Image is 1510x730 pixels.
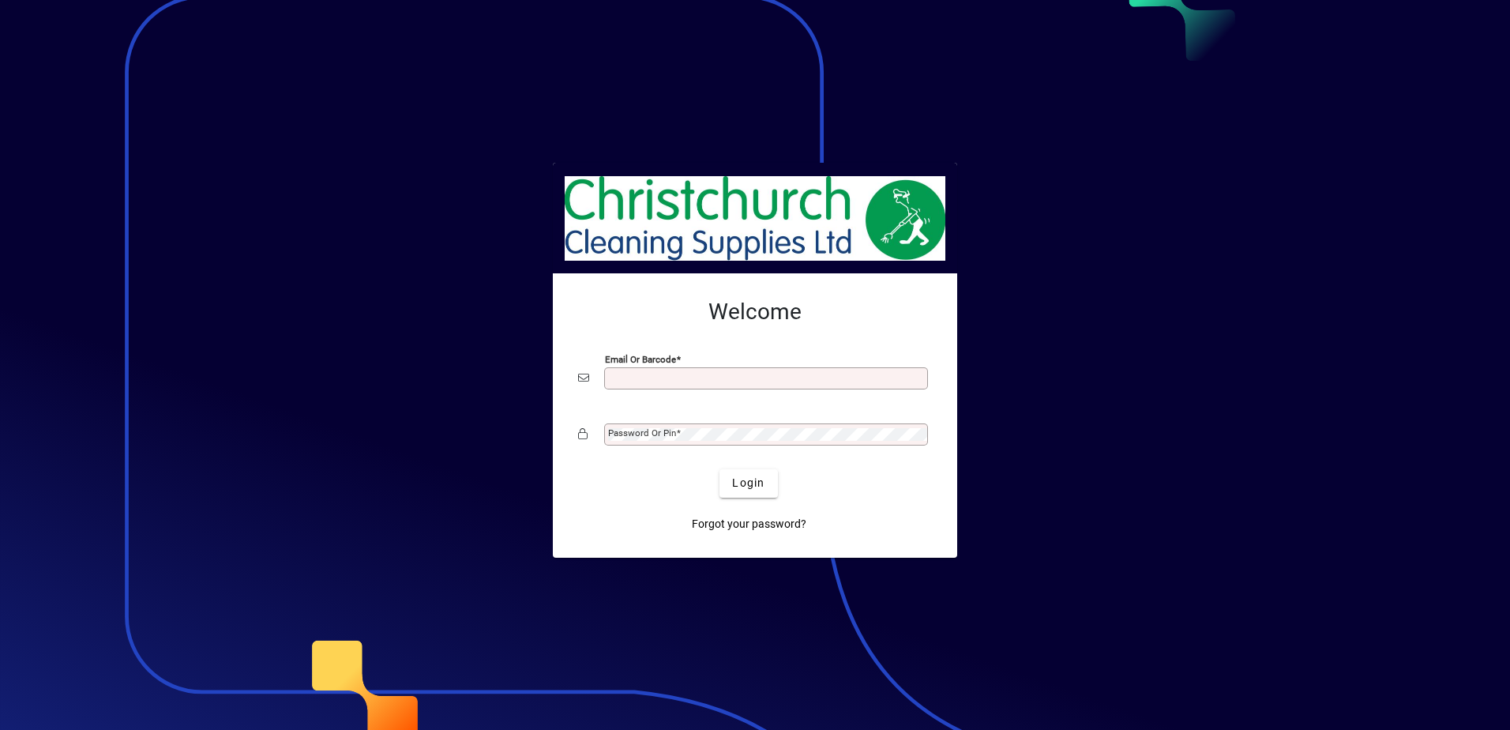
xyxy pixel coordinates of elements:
[578,299,932,325] h2: Welcome
[608,427,676,438] mat-label: Password or Pin
[732,475,764,491] span: Login
[686,510,813,539] a: Forgot your password?
[605,353,676,364] mat-label: Email or Barcode
[719,469,777,498] button: Login
[692,516,806,532] span: Forgot your password?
